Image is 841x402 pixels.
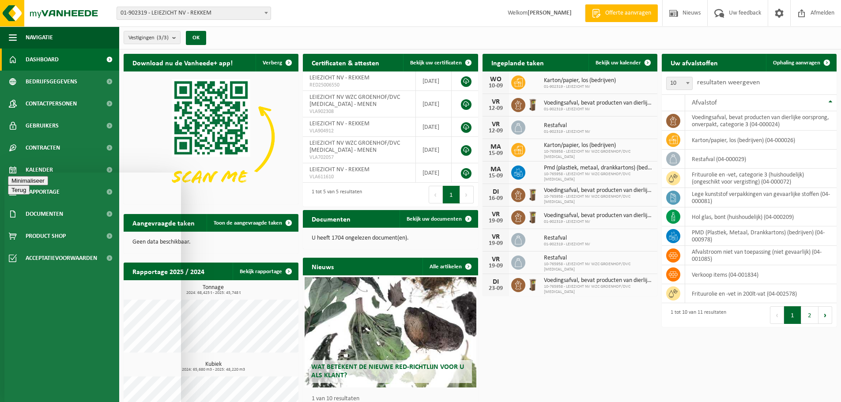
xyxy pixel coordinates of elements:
[128,361,298,372] h3: Kubiek
[487,83,505,89] div: 10-09
[487,278,505,286] div: DI
[124,71,298,203] img: Download de VHEPlus App
[487,211,505,218] div: VR
[186,31,206,45] button: OK
[685,246,837,265] td: afvalstroom niet van toepassing (niet gevaarlijk) (04-001085)
[309,108,409,115] span: VLA902308
[26,71,77,93] span: Bedrijfsgegevens
[410,60,462,66] span: Bekijk uw certificaten
[307,185,362,204] div: 1 tot 5 van 5 resultaten
[483,54,553,71] h2: Ingeplande taken
[124,54,241,71] h2: Download nu de Vanheede+ app!
[309,82,409,89] span: RED25006550
[685,169,837,188] td: frituurolie en -vet, categorie 3 (huishoudelijk) (ongeschikt voor vergisting) (04-000072)
[309,173,409,180] span: VLA611610
[525,187,540,202] img: WB-0140-HPE-BN-01
[416,163,452,183] td: [DATE]
[416,117,452,137] td: [DATE]
[487,195,505,202] div: 16-09
[685,226,837,246] td: PMD (Plastiek, Metaal, Drankkartons) (bedrijven) (04-000978)
[26,159,53,181] span: Kalender
[26,115,59,137] span: Gebruikers
[117,7,271,19] span: 01-902319 - LEIEZICHT NV - REKKEM
[128,368,298,372] span: 2024: 65,680 m3 - 2025: 48,220 m3
[588,54,656,71] a: Bekijk uw kalender
[207,214,298,232] a: Toon de aangevraagde taken
[544,242,590,247] span: 01-902319 - LEIEZICHT NV
[544,212,653,219] span: Voedingsafval, bevat producten van dierlijke oorsprong, onverpakt, categorie 3
[128,31,169,45] span: Vestigingen
[443,186,460,203] button: 1
[309,166,370,173] span: LEIEZICHT NV - REKKEM
[26,93,77,115] span: Contactpersonen
[770,306,784,324] button: Previous
[303,258,343,275] h2: Nieuws
[487,240,505,247] div: 19-09
[487,286,505,292] div: 23-09
[263,60,282,66] span: Verberg
[487,188,505,195] div: DI
[487,263,505,269] div: 19-09
[309,140,400,154] span: LEIEZICHT NV WZC GROENHOF/DVC [MEDICAL_DATA] - MENEN
[544,129,590,135] span: 01-902319 - LEIEZICHT NV
[487,128,505,134] div: 12-09
[487,233,505,240] div: VR
[309,128,409,135] span: VLA904912
[662,54,727,71] h2: Uw afvalstoffen
[544,107,653,112] span: 01-902319 - LEIEZICHT NV
[667,77,692,90] span: 10
[685,111,837,131] td: voedingsafval, bevat producten van dierlijke oorsprong, onverpakt, categorie 3 (04-000024)
[685,131,837,150] td: karton/papier, los (bedrijven) (04-000026)
[26,26,53,49] span: Navigatie
[487,105,505,112] div: 12-09
[487,143,505,150] div: MA
[26,137,60,159] span: Contracten
[544,219,653,225] span: 01-902319 - LEIEZICHT NV
[416,91,452,117] td: [DATE]
[544,100,653,107] span: Voedingsafval, bevat producten van dierlijke oorsprong, onverpakt, categorie 3
[256,54,298,71] button: Verberg
[544,262,653,272] span: 10-765958 - LEIEZICHT NV WZC GROENHOF/DVC [MEDICAL_DATA]
[528,10,572,16] strong: [PERSON_NAME]
[407,216,462,222] span: Bekijk uw documenten
[487,218,505,224] div: 19-09
[128,291,298,295] span: 2024: 68,425 t - 2025: 45,748 t
[157,35,169,41] count: (3/3)
[544,194,653,205] span: 10-765958 - LEIEZICHT NV WZC GROENHOF/DVC [MEDICAL_DATA]
[403,54,477,71] a: Bekijk uw certificaten
[544,149,653,160] span: 10-765958 - LEIEZICHT NV WZC GROENHOF/DVC [MEDICAL_DATA]
[666,305,726,325] div: 1 tot 10 van 11 resultaten
[429,186,443,203] button: Previous
[416,71,452,91] td: [DATE]
[773,60,820,66] span: Ophaling aanvragen
[214,220,282,226] span: Toon de aangevraagde taken
[525,97,540,112] img: WB-0140-HPE-BN-01
[596,60,641,66] span: Bekijk uw kalender
[487,76,505,83] div: WO
[544,165,653,172] span: Pmd (plastiek, metaal, drankkartons) (bedrijven)
[685,284,837,303] td: Frituurolie en -vet in 200lt-vat (04-002578)
[124,31,181,44] button: Vestigingen(3/3)
[132,239,290,245] p: Geen data beschikbaar.
[544,172,653,182] span: 10-765958 - LEIEZICHT NV WZC GROENHOF/DVC [MEDICAL_DATA]
[801,306,818,324] button: 2
[544,77,616,84] span: Karton/papier, los (bedrijven)
[685,207,837,226] td: hol glas, bont (huishoudelijk) (04-000209)
[312,396,473,402] p: 1 van 10 resultaten
[784,306,801,324] button: 1
[697,79,760,86] label: resultaten weergeven
[26,49,59,71] span: Dashboard
[128,285,298,295] h3: Tonnage
[603,9,653,18] span: Offerte aanvragen
[525,277,540,292] img: WB-0140-HPE-BN-01
[303,54,388,71] h2: Certificaten & attesten
[303,210,359,227] h2: Documenten
[487,121,505,128] div: VR
[544,84,616,90] span: 01-902319 - LEIEZICHT NV
[544,122,590,129] span: Restafval
[460,186,474,203] button: Next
